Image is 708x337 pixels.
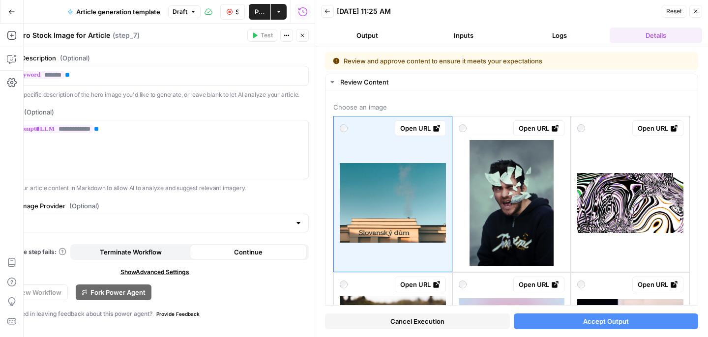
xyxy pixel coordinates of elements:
[61,4,166,20] button: Article generation template
[113,30,140,40] span: ( step_7 )
[514,313,699,329] button: Accept Output
[24,107,54,117] span: (Optional)
[0,284,68,300] button: View Workflow
[76,7,160,17] span: Article generation template
[417,28,510,43] button: Inputs
[0,53,309,63] label: Image Description
[0,107,309,117] label: Article
[0,183,309,193] p: Enter your article content in Markdown to allow AI to analyze and suggest relevant imagery.
[321,28,413,43] button: Output
[72,244,190,260] button: Terminate Workflow
[577,173,683,232] img: photo-1756758187555-711f3075e90f
[60,53,90,63] span: (Optional)
[1,30,110,40] textarea: Get Hero Stock Image for Article
[261,31,273,40] span: Test
[325,74,698,90] button: Review Content
[255,7,265,17] span: Publish
[69,201,99,211] span: (Optional)
[340,77,692,87] div: Review Content
[0,90,309,100] p: Enter a specific description of the hero image you'd like to generate, or leave blank to let AI a...
[395,277,446,292] a: Open URL
[390,316,444,326] span: Cancel Execution
[638,123,678,133] div: Open URL
[666,7,682,16] span: Reset
[513,277,564,292] a: Open URL
[333,102,690,112] span: Choose an image
[220,4,245,20] button: Stop Run
[16,287,61,297] span: View Workflow
[632,120,683,136] a: Open URL
[519,123,559,133] div: Open URL
[234,247,263,257] span: Continue
[395,120,446,136] a: Open URL
[120,268,189,277] span: Show Advanced Settings
[514,28,606,43] button: Logs
[583,316,629,326] span: Accept Output
[156,310,200,318] span: Provide Feedback
[340,163,446,243] img: photo-1577788228261-ffeb1410026f
[247,29,277,42] button: Test
[400,280,441,289] div: Open URL
[325,313,510,329] button: Cancel Execution
[236,7,238,17] span: Stop Run
[0,248,66,256] a: When the step fails:
[90,287,146,297] span: Fork Power Agent
[400,123,441,133] div: Open URL
[333,56,617,66] div: Review and approve content to ensure it meets your expectations
[610,28,702,43] button: Details
[152,308,204,320] button: Provide Feedback
[173,7,187,16] span: Draft
[76,284,151,300] button: Fork Power Agent
[0,308,309,320] div: Interested in leaving feedback about this power agent?
[249,4,270,20] button: Publish
[632,277,683,292] a: Open URL
[168,5,201,18] button: Draft
[470,140,554,266] img: photo-1637502922679-6b5ee379d254
[519,280,559,289] div: Open URL
[0,201,309,211] label: Stock Image Provider
[662,5,686,18] button: Reset
[100,247,162,257] span: Terminate Workflow
[638,280,678,289] div: Open URL
[513,120,564,136] a: Open URL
